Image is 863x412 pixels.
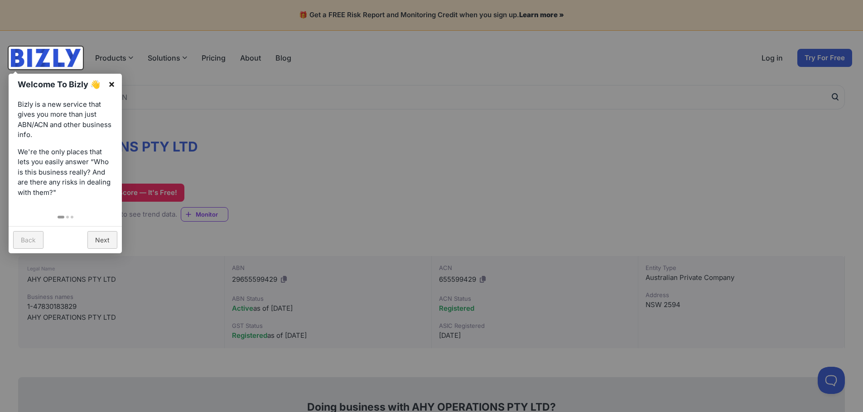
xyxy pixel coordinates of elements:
[13,231,43,249] a: Back
[101,74,122,94] a: ×
[18,78,103,90] h1: Welcome To Bizly 👋
[18,147,113,198] p: We're the only places that lets you easily answer “Who is this business really? And are there any...
[18,99,113,140] p: Bizly is a new service that gives you more than just ABN/ACN and other business info.
[87,231,117,249] a: Next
